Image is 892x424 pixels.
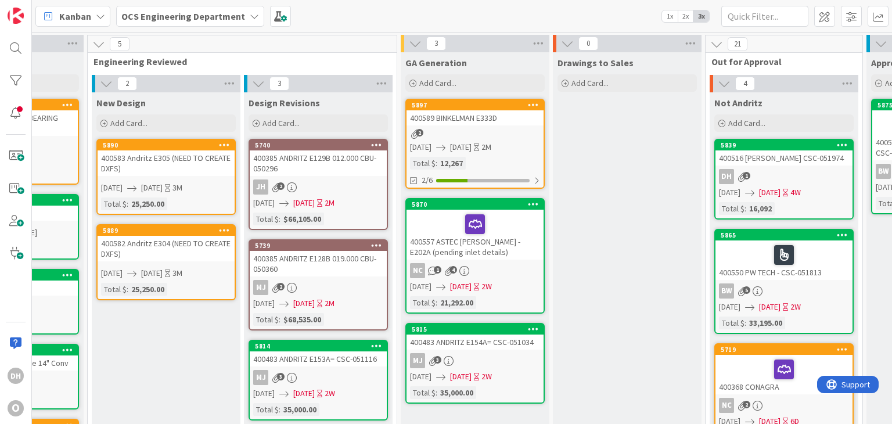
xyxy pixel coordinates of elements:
div: DH [719,169,734,184]
div: Total $ [253,313,279,326]
div: 4W [790,186,801,199]
span: 1 [743,172,750,179]
div: 5839 [715,140,853,150]
span: 5 [110,37,130,51]
div: Total $ [719,202,744,215]
span: : [127,283,128,296]
span: : [127,197,128,210]
a: 5897400589 BINKELMAN E333D[DATE][DATE]2MTotal $:12,2672/6 [405,99,545,189]
div: 400368 CONAGRA [715,355,853,394]
div: 400385 ANDRITZ E129B 012.000 CBU- 050296 [250,150,387,176]
span: [DATE] [450,371,472,383]
span: 3 [269,77,289,91]
div: 2M [481,141,491,153]
span: [DATE] [253,387,275,400]
a: 5890400583 Andritz E305 (NEED TO CREATE DXFS)[DATE][DATE]3MTotal $:25,250.00 [96,139,236,215]
div: 5814400483 ANDRITZ E153A= CSC-051116 [250,341,387,366]
div: 2W [481,371,492,383]
span: New Design [96,97,146,109]
div: 5719 [721,346,853,354]
a: 5889400582 Andritz E304 (NEED TO CREATE DXFS)[DATE][DATE]3MTotal $:25,250.00 [96,224,236,300]
span: [DATE] [253,197,275,209]
div: 5897400589 BINKELMAN E333D [407,100,544,125]
div: Total $ [719,317,744,329]
span: Kanban [59,9,91,23]
div: 5839400516 [PERSON_NAME] CSC-051974 [715,140,853,166]
div: 5889 [103,227,235,235]
div: NC [410,263,425,278]
span: : [436,386,437,399]
div: 5740 [255,141,387,149]
div: 400589 BINKELMAN E333D [407,110,544,125]
span: [DATE] [410,141,431,153]
div: 400583 Andritz E305 (NEED TO CREATE DXFS) [98,150,235,176]
div: NC [715,398,853,413]
div: 400483 ANDRITZ E153A= CSC-051116 [250,351,387,366]
span: 3x [693,10,709,22]
div: 2W [481,281,492,293]
div: BW [876,164,891,179]
div: Total $ [253,403,279,416]
span: [DATE] [141,267,163,279]
a: 5870400557 ASTEC [PERSON_NAME] - E202A (pending inlet details)NC[DATE][DATE]2WTotal $:21,292.00 [405,198,545,314]
a: 5865400550 PW TECH - CSC-051813BW[DATE][DATE]2WTotal $:33,195.00 [714,229,854,334]
span: Add Card... [728,118,765,128]
div: BW [719,283,734,299]
div: MJ [410,353,425,368]
div: 5739 [250,240,387,251]
div: 21,292.00 [437,296,476,309]
span: [DATE] [410,371,431,383]
span: 3 [434,356,441,364]
span: 2 [117,77,137,91]
div: DH [715,169,853,184]
span: Support [24,2,53,16]
div: 400483 ANDRITZ E154A= CSC-051034 [407,335,544,350]
div: 35,000.00 [437,386,476,399]
div: Total $ [101,283,127,296]
div: 5814 [255,342,387,350]
span: Not Andritz [714,97,762,109]
span: [DATE] [759,186,780,199]
div: 2W [325,387,335,400]
div: 35,000.00 [280,403,319,416]
span: Add Card... [110,118,148,128]
div: NC [407,263,544,278]
div: 25,250.00 [128,283,167,296]
div: 5815 [407,324,544,335]
span: [DATE] [141,182,163,194]
a: 5814400483 ANDRITZ E153A= CSC-051116MJ[DATE][DATE]2WTotal $:35,000.00 [249,340,388,421]
div: 3M [172,267,182,279]
span: 4 [735,77,755,91]
div: Total $ [410,157,436,170]
div: 2M [325,297,334,310]
span: Add Card... [262,118,300,128]
div: BW [715,283,853,299]
span: [DATE] [101,267,123,279]
div: 5739 [255,242,387,250]
span: Engineering Reviewed [93,56,382,67]
div: 5814 [250,341,387,351]
b: OCS Engineering Department [121,10,245,22]
span: [DATE] [253,297,275,310]
div: 5890 [98,140,235,150]
span: : [744,317,746,329]
span: 0 [578,37,598,51]
div: 400516 [PERSON_NAME] CSC-051974 [715,150,853,166]
div: $68,535.00 [280,313,324,326]
span: Add Card... [571,78,609,88]
div: Total $ [410,296,436,309]
span: 2/6 [422,174,433,186]
img: Visit kanbanzone.com [8,8,24,24]
div: 400550 PW TECH - CSC-051813 [715,240,853,280]
span: 2 [416,129,423,136]
span: 2 [743,401,750,408]
span: 1 [434,266,441,274]
div: 5815 [412,325,544,333]
span: 2x [678,10,693,22]
div: 5740400385 ANDRITZ E129B 012.000 CBU- 050296 [250,140,387,176]
div: 5870 [412,200,544,209]
span: [DATE] [719,301,740,313]
a: 5739400385 ANDRITZ E128B 019.000 CBU- 050360MJ[DATE][DATE]2MTotal $:$68,535.00 [249,239,388,330]
div: MJ [250,370,387,385]
div: 400385 ANDRITZ E128B 019.000 CBU- 050360 [250,251,387,276]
